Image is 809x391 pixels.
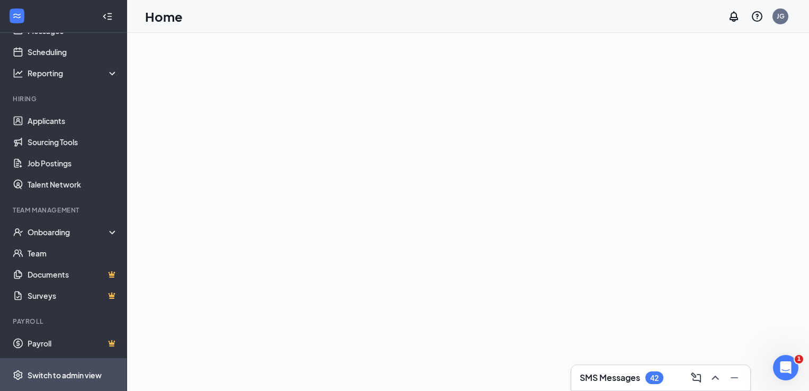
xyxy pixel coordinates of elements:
[13,68,23,78] svg: Analysis
[28,110,118,131] a: Applicants
[13,94,116,103] div: Hiring
[28,131,118,153] a: Sourcing Tools
[28,174,118,195] a: Talent Network
[12,11,22,21] svg: WorkstreamLogo
[13,317,116,326] div: Payroll
[728,371,741,384] svg: Minimize
[690,371,703,384] svg: ComposeMessage
[751,10,763,23] svg: QuestionInfo
[13,227,23,237] svg: UserCheck
[28,153,118,174] a: Job Postings
[709,371,722,384] svg: ChevronUp
[706,369,723,386] button: ChevronUp
[795,355,803,363] span: 1
[13,370,23,380] svg: Settings
[102,11,113,22] svg: Collapse
[28,68,119,78] div: Reporting
[773,355,798,380] iframe: Intercom live chat
[28,370,102,380] div: Switch to admin view
[28,41,118,63] a: Scheduling
[28,285,118,306] a: SurveysCrown
[28,264,118,285] a: DocumentsCrown
[13,206,116,215] div: Team Management
[145,7,183,25] h1: Home
[650,374,659,383] div: 42
[687,369,704,386] button: ComposeMessage
[725,369,742,386] button: Minimize
[28,333,118,354] a: PayrollCrown
[727,10,740,23] svg: Notifications
[28,227,119,237] div: Onboarding
[28,243,118,264] a: Team
[777,12,785,21] div: JG
[580,372,640,384] h3: SMS Messages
